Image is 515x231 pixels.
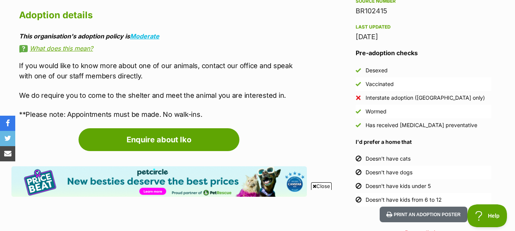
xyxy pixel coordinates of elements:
[366,108,387,115] div: Wormed
[366,182,431,190] div: Doesn't have kids under 5
[356,24,491,30] div: Last updated
[19,109,307,119] p: **Please note: Appointments must be made. No walk-ins.
[311,182,332,190] span: Close
[366,121,477,129] div: Has received [MEDICAL_DATA] preventative
[356,6,491,16] div: BR102415
[356,81,361,87] img: Yes
[366,169,412,176] div: Doesn't have dogs
[19,90,307,100] p: We do require you to come to the shelter and meet the animal you are interested in.
[366,94,485,102] div: Interstate adoption ([GEOGRAPHIC_DATA] only)
[356,48,491,57] h3: Pre-adoption checks
[11,166,307,197] img: Pet Circle promo banner
[130,32,159,40] a: Moderate
[19,7,307,24] h2: Adoption details
[356,123,361,128] img: Yes
[356,32,491,42] div: [DATE]
[356,68,361,73] img: Yes
[467,204,507,227] iframe: Help Scout Beacon - Open
[19,45,307,52] a: What does this mean?
[366,67,388,74] div: Desexed
[356,109,361,114] img: Yes
[366,80,394,88] div: Vaccinated
[19,61,307,81] p: If you would like to know more about one of our animals, contact our office and speak with one of...
[356,138,491,146] h4: I'd prefer a home that
[19,33,307,40] div: This organisation's adoption policy is
[73,193,443,227] iframe: Advertisement
[356,95,361,100] img: No
[366,155,411,162] div: Doesn't have cats
[79,128,239,151] a: Enquire about Iko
